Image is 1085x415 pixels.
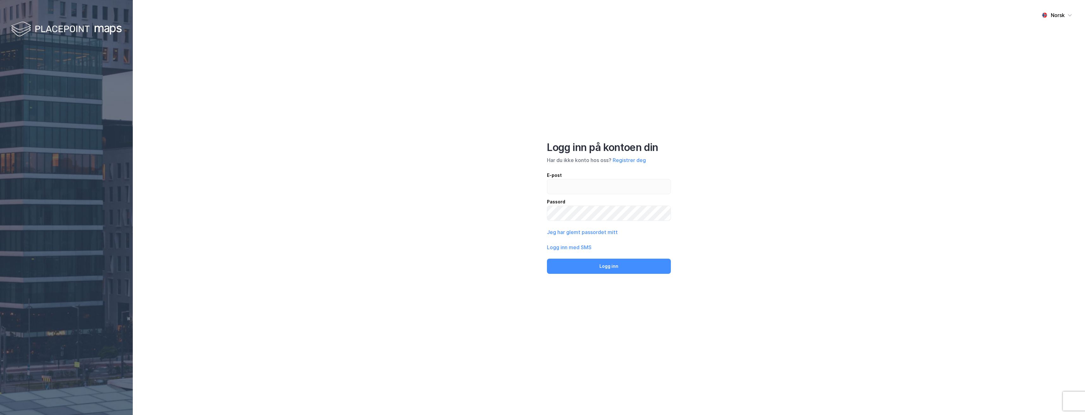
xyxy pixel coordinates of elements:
[547,228,618,236] button: Jeg har glemt passordet mitt
[547,259,671,274] button: Logg inn
[547,156,671,164] div: Har du ikke konto hos oss?
[11,20,122,39] img: logo-white.f07954bde2210d2a523dddb988cd2aa7.svg
[547,244,592,251] button: Logg inn med SMS
[613,156,646,164] button: Registrer deg
[547,171,671,179] div: E-post
[1053,385,1085,415] iframe: Chat Widget
[1051,11,1065,19] div: Norsk
[547,198,671,206] div: Passord
[547,141,671,154] div: Logg inn på kontoen din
